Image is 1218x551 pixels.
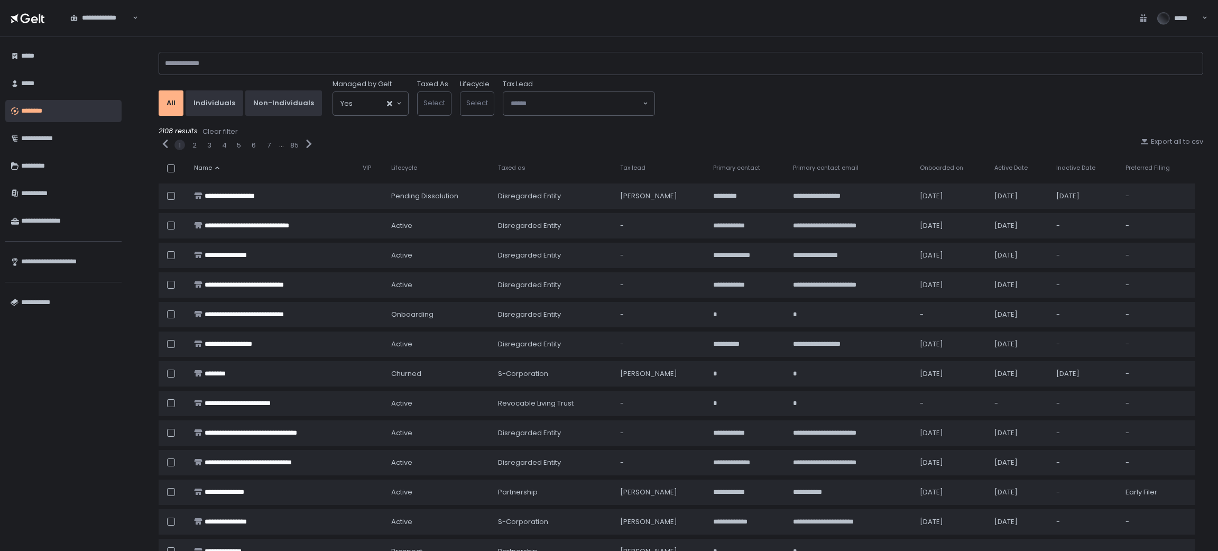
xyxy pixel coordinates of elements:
[620,428,700,438] div: -
[391,428,412,438] span: active
[1056,221,1113,231] div: -
[994,517,1043,527] div: [DATE]
[1056,399,1113,408] div: -
[423,98,445,108] span: Select
[186,90,243,116] button: Individuals
[994,310,1043,319] div: [DATE]
[994,221,1043,231] div: [DATE]
[994,399,1043,408] div: -
[290,141,299,150] button: 85
[498,488,607,497] div: Partnership
[920,399,982,408] div: -
[511,98,642,109] input: Search for option
[1140,137,1203,146] button: Export all to csv
[620,310,700,319] div: -
[167,98,176,108] div: All
[994,251,1043,260] div: [DATE]
[498,339,607,349] div: Disregarded Entity
[498,458,607,467] div: Disregarded Entity
[620,191,700,201] div: [PERSON_NAME]
[1056,517,1113,527] div: -
[1056,369,1113,379] div: [DATE]
[793,164,859,172] span: Primary contact email
[466,98,488,108] span: Select
[179,141,181,150] div: 1
[498,164,525,172] span: Taxed as
[391,488,412,497] span: active
[391,191,458,201] span: pending Dissolution
[193,98,235,108] div: Individuals
[994,428,1043,438] div: [DATE]
[194,164,212,172] span: Name
[159,126,1203,137] div: 2108 results
[391,164,417,172] span: Lifecycle
[920,428,982,438] div: [DATE]
[363,164,371,172] span: VIP
[620,164,645,172] span: Tax lead
[1056,488,1113,497] div: -
[1125,428,1189,438] div: -
[1125,191,1189,201] div: -
[417,79,448,89] label: Taxed As
[63,7,138,29] div: Search for option
[1125,280,1189,290] div: -
[1056,164,1095,172] span: Inactive Date
[353,98,386,109] input: Search for option
[391,339,412,349] span: active
[498,251,607,260] div: Disregarded Entity
[1056,428,1113,438] div: -
[498,517,607,527] div: S-Corporation
[1125,369,1189,379] div: -
[920,517,982,527] div: [DATE]
[237,141,241,150] button: 5
[391,458,412,467] span: active
[920,369,982,379] div: [DATE]
[391,280,412,290] span: active
[920,164,963,172] span: Onboarded on
[202,127,238,136] div: Clear filter
[460,79,490,89] label: Lifecycle
[391,310,433,319] span: onboarding
[1125,221,1189,231] div: -
[920,458,982,467] div: [DATE]
[267,141,271,150] div: 7
[994,488,1043,497] div: [DATE]
[222,141,227,150] button: 4
[498,310,607,319] div: Disregarded Entity
[1125,458,1189,467] div: -
[620,369,700,379] div: [PERSON_NAME]
[1125,517,1189,527] div: -
[498,221,607,231] div: Disregarded Entity
[498,428,607,438] div: Disregarded Entity
[252,141,256,150] button: 6
[498,280,607,290] div: Disregarded Entity
[498,369,607,379] div: S-Corporation
[1056,339,1113,349] div: -
[1125,339,1189,349] div: -
[920,488,982,497] div: [DATE]
[620,488,700,497] div: [PERSON_NAME]
[253,98,314,108] div: Non-Individuals
[1125,251,1189,260] div: -
[333,79,392,89] span: Managed by Gelt
[994,339,1043,349] div: [DATE]
[1125,164,1170,172] span: Preferred Filing
[994,458,1043,467] div: [DATE]
[1056,280,1113,290] div: -
[920,221,982,231] div: [DATE]
[620,517,700,527] div: [PERSON_NAME]
[920,339,982,349] div: [DATE]
[1056,458,1113,467] div: -
[391,369,421,379] span: churned
[159,90,183,116] button: All
[713,164,760,172] span: Primary contact
[207,141,211,150] button: 3
[994,164,1028,172] span: Active Date
[503,79,533,89] span: Tax Lead
[202,126,238,137] button: Clear filter
[503,92,654,115] div: Search for option
[994,369,1043,379] div: [DATE]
